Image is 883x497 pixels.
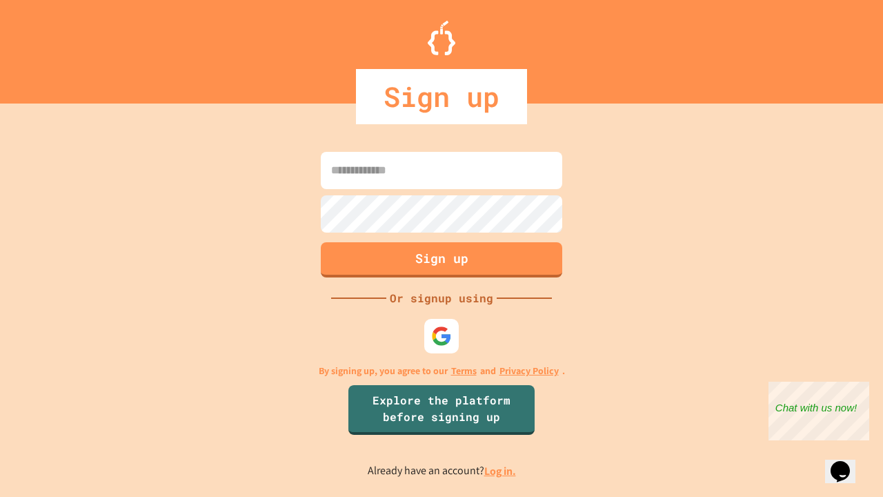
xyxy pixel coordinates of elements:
iframe: chat widget [825,442,869,483]
a: Privacy Policy [499,364,559,378]
iframe: chat widget [768,382,869,440]
button: Sign up [321,242,562,277]
a: Explore the platform before signing up [348,385,535,435]
p: By signing up, you agree to our and . [319,364,565,378]
p: Already have an account? [368,462,516,480]
a: Log in. [484,464,516,478]
div: Sign up [356,69,527,124]
a: Terms [451,364,477,378]
div: Or signup using [386,290,497,306]
img: google-icon.svg [431,326,452,347]
img: Logo.svg [428,21,455,55]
